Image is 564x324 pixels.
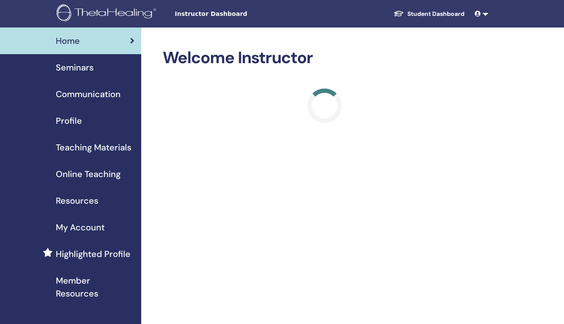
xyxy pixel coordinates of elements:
[56,274,134,300] span: Member Resources
[387,6,471,22] a: Student Dashboard
[56,141,131,154] span: Teaching Materials
[56,61,94,74] span: Seminars
[56,34,80,47] span: Home
[175,9,303,18] span: Instructor Dashboard
[56,114,82,127] span: Profile
[56,88,121,101] span: Communication
[56,221,105,234] span: My Account
[56,248,130,260] span: Highlighted Profile
[57,4,159,24] img: logo.png
[163,48,487,68] h2: Welcome Instructor
[56,194,98,207] span: Resources
[394,10,404,17] img: graduation-cap-white.svg
[56,168,121,180] span: Online Teaching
